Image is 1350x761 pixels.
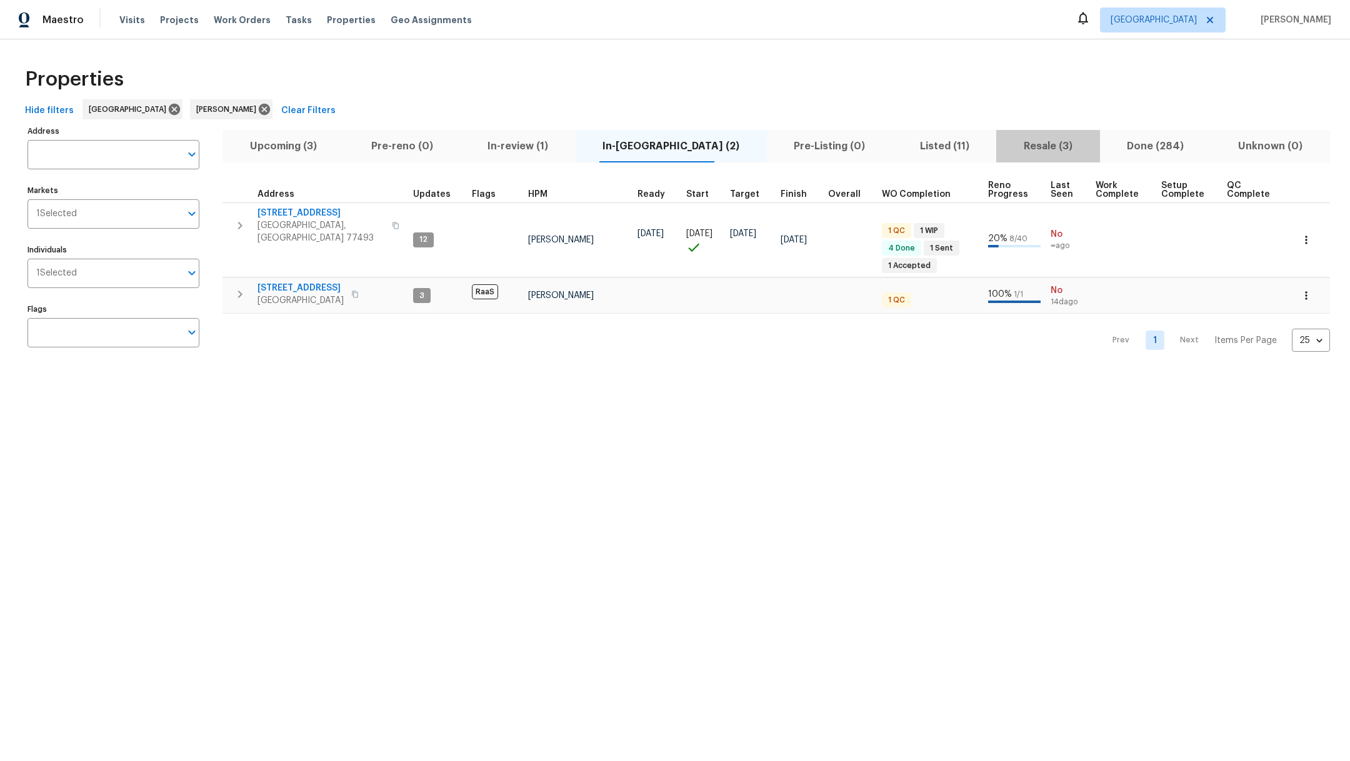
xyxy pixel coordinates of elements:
span: [PERSON_NAME] [528,236,594,244]
span: Maestro [42,14,84,26]
span: 4 Done [883,243,920,254]
span: RaaS [472,284,498,299]
div: Actual renovation start date [686,190,720,199]
span: 1 / 1 [1014,291,1023,298]
div: Target renovation project end date [730,190,771,199]
div: Projected renovation finish date [781,190,818,199]
div: [GEOGRAPHIC_DATA] [82,99,182,119]
span: [PERSON_NAME] [528,291,594,300]
span: Projects [160,14,199,26]
div: 25 [1292,324,1330,357]
span: Work Complete [1096,181,1140,199]
span: Tasks [286,16,312,24]
span: Unknown (0) [1219,137,1322,155]
span: Overall [828,190,861,199]
span: HPM [528,190,547,199]
span: Clear Filters [281,103,336,119]
span: Setup Complete [1161,181,1206,199]
span: ∞ ago [1051,241,1086,251]
span: Upcoming (3) [230,137,336,155]
span: Hide filters [25,103,74,119]
span: WO Completion [882,190,951,199]
span: Pre-reno (0) [351,137,452,155]
span: Target [730,190,759,199]
span: QC Complete [1227,181,1271,199]
nav: Pagination Navigation [1101,321,1330,359]
span: [DATE] [781,236,807,244]
span: 1 QC [883,226,910,236]
label: Flags [27,306,199,313]
span: Ready [637,190,665,199]
label: Individuals [27,246,199,254]
button: Open [183,324,201,341]
span: Done (284) [1107,137,1204,155]
span: In-review (1) [467,137,567,155]
div: [PERSON_NAME] [190,99,272,119]
span: 1 Sent [925,243,958,254]
span: Work Orders [214,14,271,26]
span: [PERSON_NAME] [196,103,261,116]
span: 1 Selected [36,268,77,279]
span: Reno Progress [988,181,1029,199]
label: Address [27,127,199,135]
button: Open [183,146,201,163]
label: Markets [27,187,199,194]
span: 3 [414,291,429,301]
span: 1 Accepted [883,261,936,271]
span: 12 [414,234,432,245]
span: Pre-Listing (0) [774,137,885,155]
span: 100 % [988,290,1012,299]
span: [GEOGRAPHIC_DATA] [257,294,344,307]
div: Earliest renovation start date (first business day after COE or Checkout) [637,190,676,199]
span: 1 Selected [36,209,77,219]
span: Last Seen [1051,181,1074,199]
span: In-[GEOGRAPHIC_DATA] (2) [583,137,759,155]
span: Flags [472,190,496,199]
span: [DATE] [686,229,712,238]
span: [GEOGRAPHIC_DATA] [89,103,171,116]
span: [GEOGRAPHIC_DATA] [1111,14,1197,26]
span: No [1051,228,1086,241]
span: Address [257,190,294,199]
span: [PERSON_NAME] [1256,14,1331,26]
button: Hide filters [20,99,79,122]
td: Project started on time [681,202,725,277]
span: No [1051,284,1086,297]
span: 1 QC [883,295,910,306]
span: Finish [781,190,807,199]
p: Items Per Page [1214,334,1277,347]
span: Visits [119,14,145,26]
span: Geo Assignments [391,14,472,26]
div: Days past target finish date [828,190,872,199]
button: Clear Filters [276,99,341,122]
span: 1 WIP [915,226,943,236]
span: [GEOGRAPHIC_DATA], [GEOGRAPHIC_DATA] 77493 [257,219,384,244]
span: Listed (11) [900,137,989,155]
span: [DATE] [637,229,664,238]
span: Resale (3) [1004,137,1092,155]
span: Properties [25,73,124,86]
span: 8 / 40 [1009,235,1027,242]
span: [DATE] [730,229,756,238]
a: Goto page 1 [1146,331,1164,350]
span: Updates [413,190,451,199]
span: 20 % [988,234,1007,243]
span: Properties [327,14,376,26]
span: [STREET_ADDRESS] [257,207,384,219]
button: Open [183,264,201,282]
span: [STREET_ADDRESS] [257,282,344,294]
span: Start [686,190,709,199]
button: Open [183,205,201,222]
span: 14d ago [1051,297,1086,307]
